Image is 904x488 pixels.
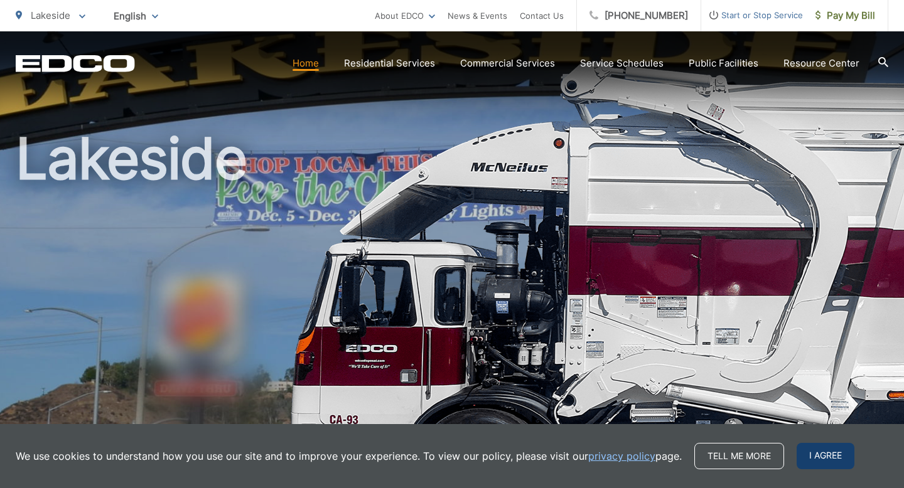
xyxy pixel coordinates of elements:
[588,448,655,464] a: privacy policy
[580,56,664,71] a: Service Schedules
[815,8,875,23] span: Pay My Bill
[797,443,854,469] span: I agree
[460,56,555,71] a: Commercial Services
[694,443,784,469] a: Tell me more
[689,56,758,71] a: Public Facilities
[375,8,435,23] a: About EDCO
[16,55,135,72] a: EDCD logo. Return to the homepage.
[344,56,435,71] a: Residential Services
[520,8,564,23] a: Contact Us
[783,56,859,71] a: Resource Center
[104,5,168,27] span: English
[448,8,507,23] a: News & Events
[31,9,70,21] span: Lakeside
[293,56,319,71] a: Home
[16,448,682,464] p: We use cookies to understand how you use our site and to improve your experience. To view our pol...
